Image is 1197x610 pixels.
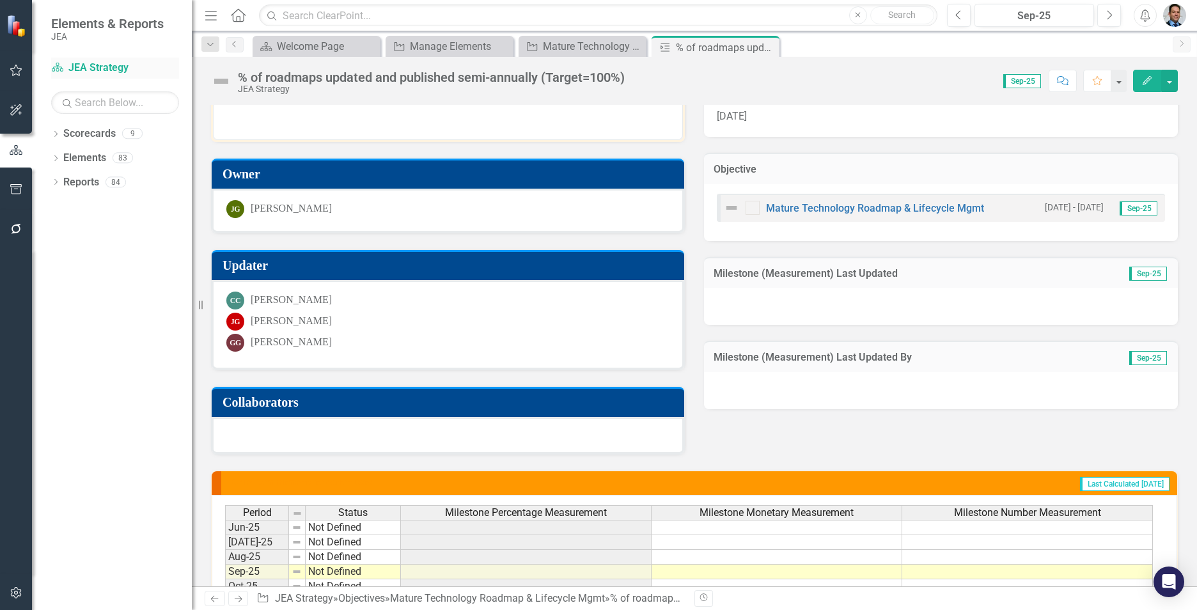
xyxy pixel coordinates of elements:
[717,110,747,122] span: [DATE]
[1163,4,1186,27] img: Christopher Barrett
[225,579,289,594] td: Oct-25
[223,167,678,181] h3: Owner
[1120,201,1157,215] span: Sep-25
[51,91,179,114] input: Search Below...
[223,258,678,272] h3: Updater
[223,395,678,409] h3: Collaborators
[63,175,99,190] a: Reports
[211,71,231,91] img: Not Defined
[714,164,1168,175] h3: Objective
[1003,74,1041,88] span: Sep-25
[954,507,1101,519] span: Milestone Number Measurement
[1129,267,1167,281] span: Sep-25
[243,507,272,519] span: Period
[6,15,29,37] img: ClearPoint Strategy
[870,6,934,24] button: Search
[232,478,802,487] h3: Chief Commitments to Action Data
[714,268,1089,279] h3: Milestone (Measurement) Last Updated
[724,200,739,215] img: Not Defined
[63,127,116,141] a: Scorecards
[338,592,385,604] a: Objectives
[306,550,401,565] td: Not Defined
[226,334,244,352] div: GG
[226,292,244,309] div: CC
[1154,567,1184,597] div: Open Intercom Messenger
[292,567,302,577] img: 8DAGhfEEPCf229AAAAAElFTkSuQmCC
[292,581,302,591] img: 8DAGhfEEPCf229AAAAAElFTkSuQmCC
[226,200,244,218] div: JG
[979,8,1090,24] div: Sep-25
[292,508,302,519] img: 8DAGhfEEPCf229AAAAAElFTkSuQmCC
[888,10,916,20] span: Search
[251,201,332,216] div: [PERSON_NAME]
[338,507,368,519] span: Status
[251,293,332,308] div: [PERSON_NAME]
[225,565,289,579] td: Sep-25
[226,313,244,331] div: JG
[410,38,510,54] div: Manage Elements
[390,592,605,604] a: Mature Technology Roadmap & Lifecycle Mgmt
[225,550,289,565] td: Aug-25
[766,202,984,214] a: Mature Technology Roadmap & Lifecycle Mgmt
[251,335,332,350] div: [PERSON_NAME]
[974,4,1094,27] button: Sep-25
[292,537,302,547] img: 8DAGhfEEPCf229AAAAAElFTkSuQmCC
[676,40,776,56] div: % of roadmaps updated and published semi-annually (Target=100%)
[306,565,401,579] td: Not Defined
[256,38,377,54] a: Welcome Page
[1080,477,1170,491] span: Last Calculated [DATE]
[292,552,302,562] img: 8DAGhfEEPCf229AAAAAElFTkSuQmCC
[259,4,937,27] input: Search ClearPoint...
[714,352,1093,363] h3: Milestone (Measurement) Last Updated By
[700,507,854,519] span: Milestone Monetary Measurement
[122,129,143,139] div: 9
[256,591,685,606] div: » » »
[1129,351,1167,365] span: Sep-25
[306,535,401,550] td: Not Defined
[610,592,919,604] div: % of roadmaps updated and published semi-annually (Target=100%)
[306,579,401,594] td: Not Defined
[238,84,625,94] div: JEA Strategy
[543,38,643,54] div: Mature Technology Roadmap & Lifecycle Mgmt
[445,507,607,519] span: Milestone Percentage Measurement
[238,70,625,84] div: % of roadmaps updated and published semi-annually (Target=100%)
[389,38,510,54] a: Manage Elements
[522,38,643,54] a: Mature Technology Roadmap & Lifecycle Mgmt
[63,151,106,166] a: Elements
[225,520,289,535] td: Jun-25
[113,153,133,164] div: 83
[225,535,289,550] td: [DATE]-25
[106,176,126,187] div: 84
[277,38,377,54] div: Welcome Page
[51,61,179,75] a: JEA Strategy
[51,16,164,31] span: Elements & Reports
[51,31,164,42] small: JEA
[251,314,332,329] div: [PERSON_NAME]
[275,592,333,604] a: JEA Strategy
[292,522,302,533] img: 8DAGhfEEPCf229AAAAAElFTkSuQmCC
[1045,201,1104,214] small: [DATE] - [DATE]
[306,520,401,535] td: Not Defined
